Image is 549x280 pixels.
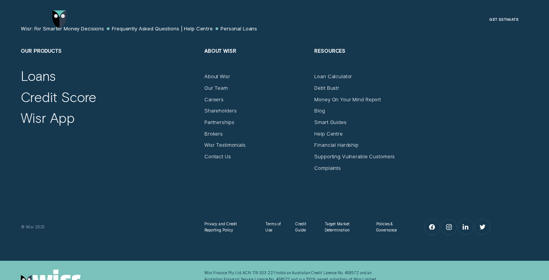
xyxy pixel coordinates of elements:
[314,73,352,79] a: Loan Calculator
[18,224,201,230] div: © Wisr 2025
[325,221,365,233] a: Target Market Determination
[265,221,284,233] a: Terms of Use
[279,16,293,22] div: Loans
[21,68,56,84] a: Loans
[480,10,528,28] a: Get Estimate
[314,96,381,102] a: Money On Your Mind Report
[204,48,308,74] h2: About Wisr
[21,48,198,74] h2: Our Products
[376,221,406,233] a: Policies & Governance
[204,85,228,91] a: Our Team
[204,142,246,148] a: Wisr Testimonials
[21,110,74,126] a: Wisr App
[204,131,223,137] a: Brokers
[52,10,67,28] img: Wisr
[475,220,490,235] a: Twitter
[314,119,346,125] a: Smart Guides
[458,220,473,235] a: LinkedIn
[204,221,254,233] a: Privacy and Credit Reporting Policy
[314,48,418,74] h2: Resources
[314,131,343,137] a: Help Centre
[204,119,234,125] a: Partnerships
[314,85,339,91] a: Debt Bustr
[204,73,230,79] a: About Wisr
[342,16,367,22] div: Round Up
[438,10,477,27] button: Log in
[424,220,440,235] a: Facebook
[21,89,96,106] a: Credit Score
[314,142,359,148] a: Financial Hardship
[204,153,231,159] a: Contact Us
[19,10,36,28] button: Open Menu
[295,221,313,233] a: Credit Guide
[314,153,395,159] a: Supporting Vulnerable Customers
[301,16,334,22] div: Credit Score
[314,165,341,171] a: Complaints
[375,16,431,22] div: Debt Consol Discount
[204,96,224,102] a: Careers
[441,220,456,235] a: Instagram
[204,107,236,114] a: Shareholders
[314,107,325,114] a: Blog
